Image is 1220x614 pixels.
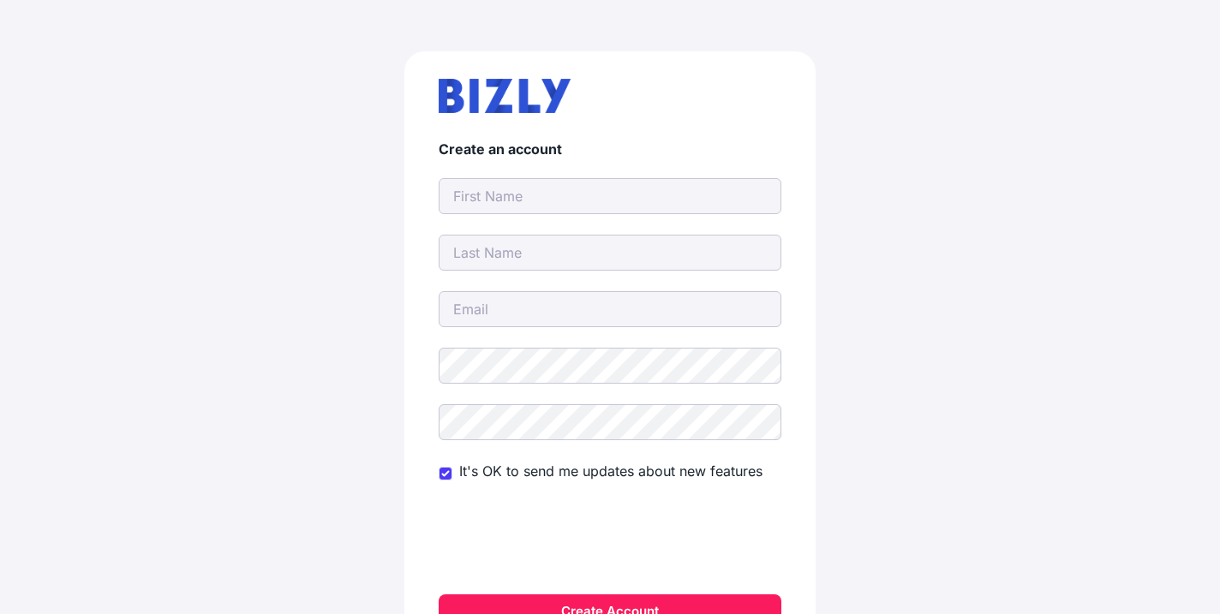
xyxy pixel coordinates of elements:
h4: Create an account [439,140,781,158]
input: First Name [439,178,781,214]
img: bizly_logo.svg [439,79,571,113]
input: Last Name [439,235,781,271]
label: It's OK to send me updates about new features [459,461,762,481]
iframe: reCAPTCHA [480,507,740,574]
input: Email [439,291,781,327]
